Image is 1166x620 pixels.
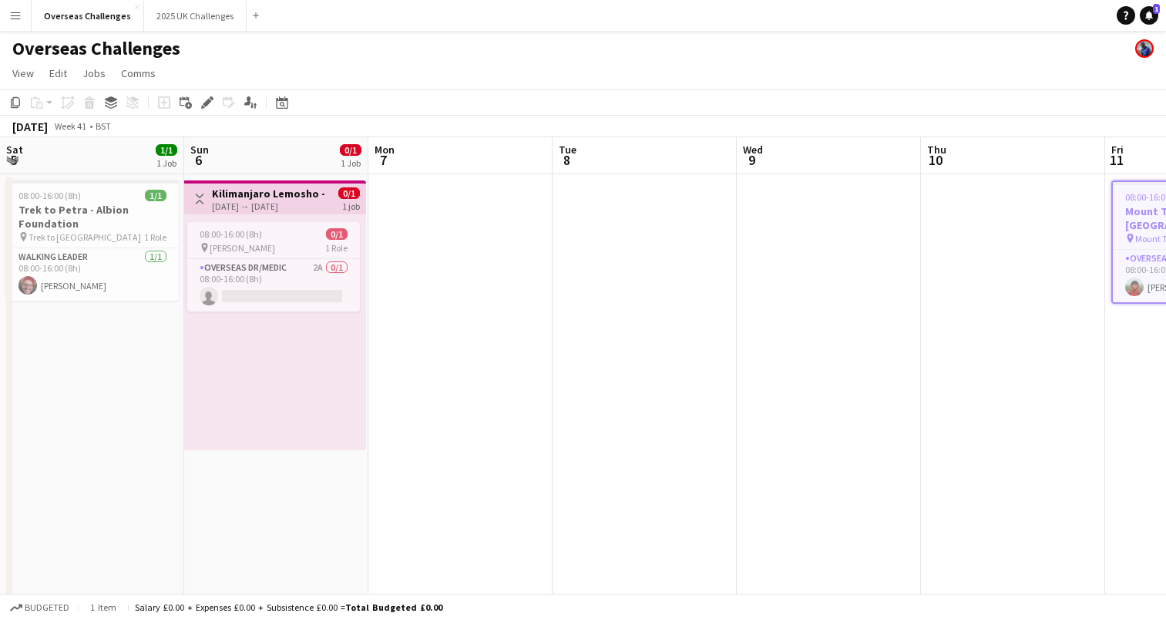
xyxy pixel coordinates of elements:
span: 1 [1153,4,1160,14]
span: 10 [925,151,946,169]
h3: Trek to Petra - Albion Foundation [6,203,179,231]
a: 1 [1140,6,1158,25]
div: 1 job [342,199,360,212]
app-card-role: Walking Leader1/108:00-16:00 (8h)[PERSON_NAME] [6,248,179,301]
span: 6 [188,151,209,169]
a: Edit [43,63,73,83]
div: BST [96,120,111,132]
span: 1 item [85,601,122,613]
span: Wed [743,143,763,157]
a: Comms [115,63,162,83]
app-job-card: 08:00-16:00 (8h)1/1Trek to Petra - Albion Foundation Trek to [GEOGRAPHIC_DATA]1 RoleWalking Leade... [6,180,179,301]
span: Thu [927,143,946,157]
span: 1/1 [156,144,177,156]
app-user-avatar: Andy Baker [1135,39,1154,58]
span: Sat [6,143,23,157]
div: 1 Job [341,157,361,169]
button: 2025 UK Challenges [144,1,247,31]
a: View [6,63,40,83]
span: 08:00-16:00 (8h) [200,228,262,240]
span: Total Budgeted £0.00 [345,601,442,613]
span: Comms [121,66,156,80]
span: 08:00-16:00 (8h) [18,190,81,201]
span: 0/1 [326,228,348,240]
span: 1/1 [145,190,166,201]
span: Mon [375,143,395,157]
h3: Kilimanjaro Lemosho - Man U Foundation [212,187,327,200]
span: Tue [559,143,576,157]
span: Budgeted [25,602,69,613]
button: Budgeted [8,599,72,616]
span: 1 Role [144,231,166,243]
span: Trek to [GEOGRAPHIC_DATA] [29,231,141,243]
span: [PERSON_NAME] [210,242,275,254]
span: 1 Role [325,242,348,254]
span: Week 41 [51,120,89,132]
button: Overseas Challenges [32,1,144,31]
span: 5 [4,151,23,169]
span: 0/1 [340,144,361,156]
span: Fri [1111,143,1124,157]
span: 9 [741,151,763,169]
span: Edit [49,66,67,80]
span: 7 [372,151,395,169]
app-job-card: 08:00-16:00 (8h)0/1 [PERSON_NAME]1 RoleOverseas Dr/Medic2A0/108:00-16:00 (8h) [187,222,360,312]
app-card-role: Overseas Dr/Medic2A0/108:00-16:00 (8h) [187,259,360,312]
div: [DATE] [12,119,48,134]
span: 11 [1109,151,1124,169]
div: Salary £0.00 + Expenses £0.00 + Subsistence £0.00 = [135,601,442,613]
span: 8 [556,151,576,169]
div: 1 Job [156,157,176,169]
span: Jobs [82,66,106,80]
span: View [12,66,34,80]
span: 0/1 [338,187,360,199]
div: [DATE] → [DATE] [212,200,327,212]
h1: Overseas Challenges [12,37,180,60]
span: Sun [190,143,209,157]
a: Jobs [76,63,112,83]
